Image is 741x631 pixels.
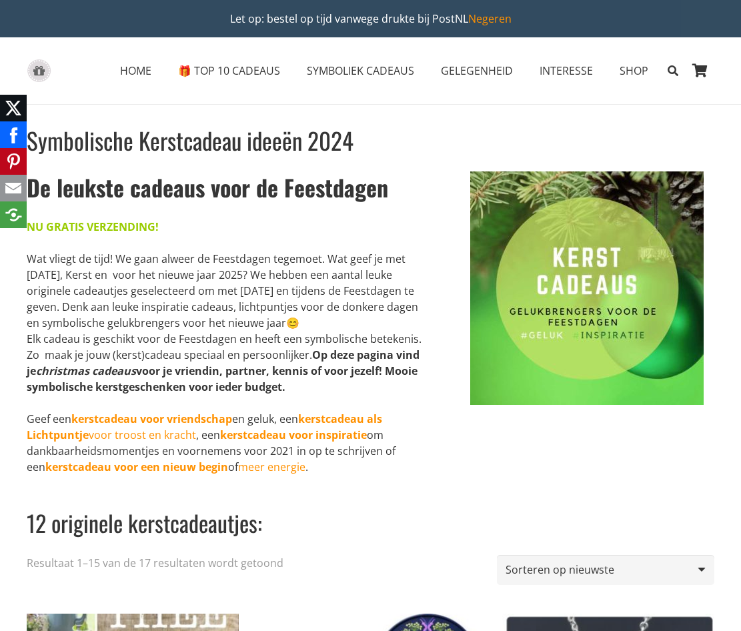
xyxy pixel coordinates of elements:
a: Negeren [468,11,512,26]
a: kerstcadeau als Lichtpuntjevoor troost en kracht [27,412,382,442]
strong: De leukste cadeaus voor de Feestdagen [27,170,388,204]
a: kerstcadeau voor vriendschap [71,412,232,426]
a: 🎁 TOP 10 CADEAUS🎁 TOP 10 CADEAUS Menu [165,54,293,87]
strong: Op deze pagina vind je voor je vriendin, partner, kennis of voor jezelf! Mooie symbolische kerstg... [27,348,420,394]
a: Winkelwagen [685,37,714,104]
a: gift-box-icon-grey-inspirerendwinkelen [27,59,51,83]
img: Kerstcadeau inspiratie kettingen met speciale betekenis cadeautjes Kerstmis 2021 [470,171,704,405]
span: GELEGENHEID [441,63,513,78]
span: SYMBOLIEK CADEAUS [307,63,414,78]
a: INTERESSEINTERESSE Menu [526,54,606,87]
a: Zoeken [662,54,685,87]
p: Resultaat 1–15 van de 17 resultaten wordt getoond [27,555,283,571]
a: kerstcadeau voor inspiratie [220,428,367,442]
a: meer energie [238,460,305,474]
span: INTERESSE [540,63,593,78]
span: HOME [120,63,151,78]
h2: 12 originele kerstcadeautjes: [27,491,704,539]
a: HOMEHOME Menu [107,54,165,87]
p: Wat vliegt de tijd! We gaan alweer de Feestdagen tegemoet. Wat geef je met [DATE], Kerst en voor ... [27,251,704,395]
select: Winkelbestelling [497,555,714,585]
span: 🎁 TOP 10 CADEAUS [178,63,280,78]
a: GELEGENHEIDGELEGENHEID Menu [428,54,526,87]
a: SYMBOLIEK CADEAUSSYMBOLIEK CADEAUS Menu [293,54,428,87]
strong: 😊 [286,315,299,330]
em: christmas cadeaus [36,364,136,378]
strong: kerstcadeau als Lichtpuntje [27,412,382,442]
a: kerstcadeau voor een nieuw begin [45,460,228,474]
h1: Symbolische Kerstcadeau ideeën 2024 [27,125,704,155]
span: NU GRATIS VERZENDING! [27,219,159,234]
span: SHOP [620,63,648,78]
a: SHOPSHOP Menu [606,54,662,87]
p: Geef een en geluk, een , een om dankbaarheidsmomentjes en voornemens voor 2021 in op te schrijven... [27,411,704,475]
